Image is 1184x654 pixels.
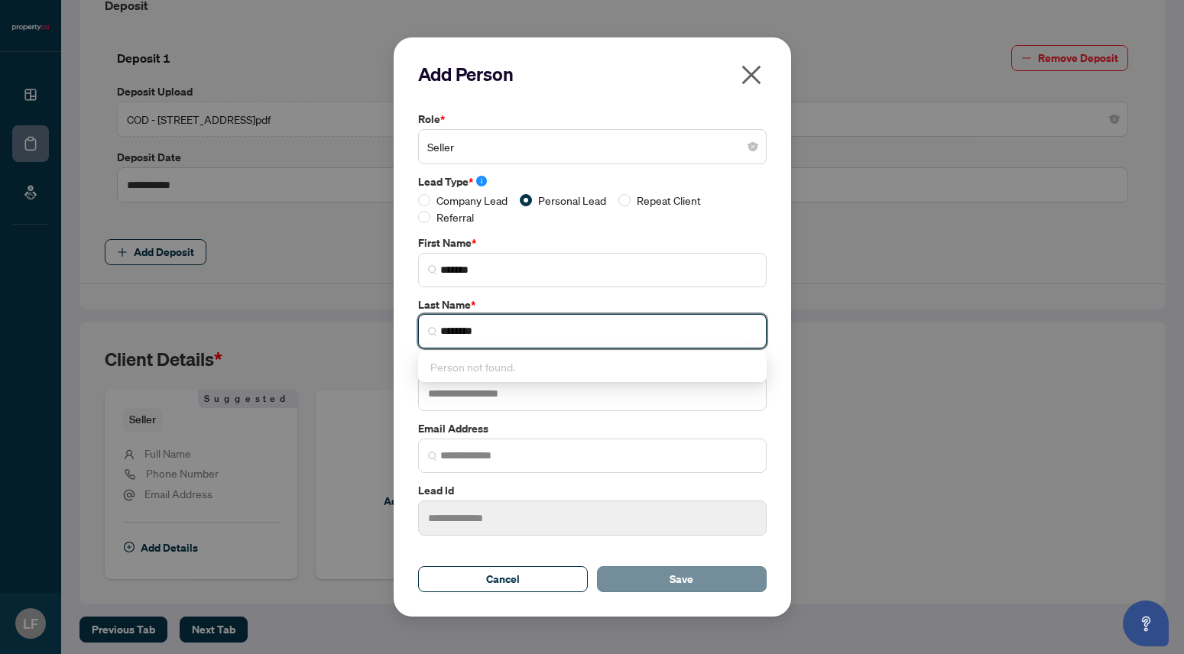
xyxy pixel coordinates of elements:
span: Cancel [486,567,520,591]
img: search_icon [428,327,437,336]
span: Save [670,567,693,591]
label: Role [418,111,767,128]
span: info-circle [476,176,487,186]
img: search_icon [428,265,437,274]
button: Open asap [1123,601,1169,646]
img: search_icon [428,452,437,461]
span: Personal Lead [532,192,612,209]
span: Company Lead [430,192,514,209]
label: Lead Type [418,173,767,190]
label: Lead Id [418,482,767,499]
button: Cancel [418,566,588,592]
h2: Add Person [418,62,767,86]
label: Last Name [418,296,767,313]
label: First Name [418,235,767,251]
span: Seller [427,132,757,161]
span: Referral [430,209,480,225]
span: Repeat Client [631,192,707,209]
span: Person not found. [430,360,515,374]
label: Email Address [418,420,767,437]
span: close-circle [748,142,757,151]
button: Save [597,566,767,592]
span: close [739,63,764,87]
